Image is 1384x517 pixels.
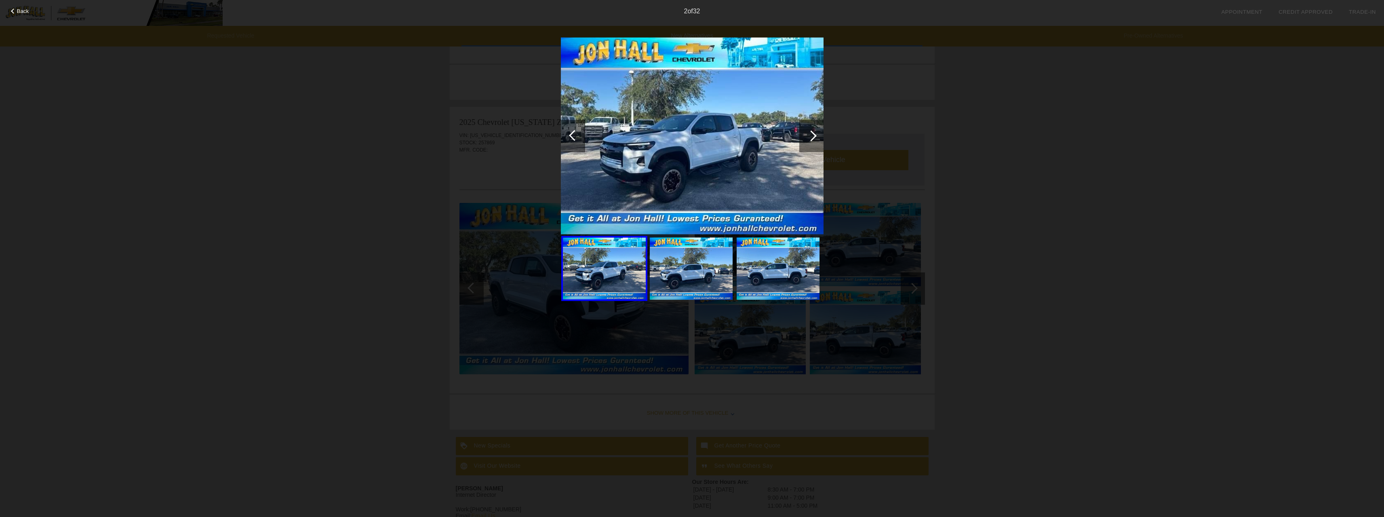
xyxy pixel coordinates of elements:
a: Trade-In [1349,9,1376,15]
a: Credit Approved [1279,9,1333,15]
a: Appointment [1221,9,1262,15]
span: 32 [693,8,700,15]
img: 4.jpg [737,238,819,300]
span: 2 [684,8,687,15]
img: 3.jpg [650,238,733,300]
img: 2.jpg [561,37,824,234]
span: Back [17,8,29,14]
